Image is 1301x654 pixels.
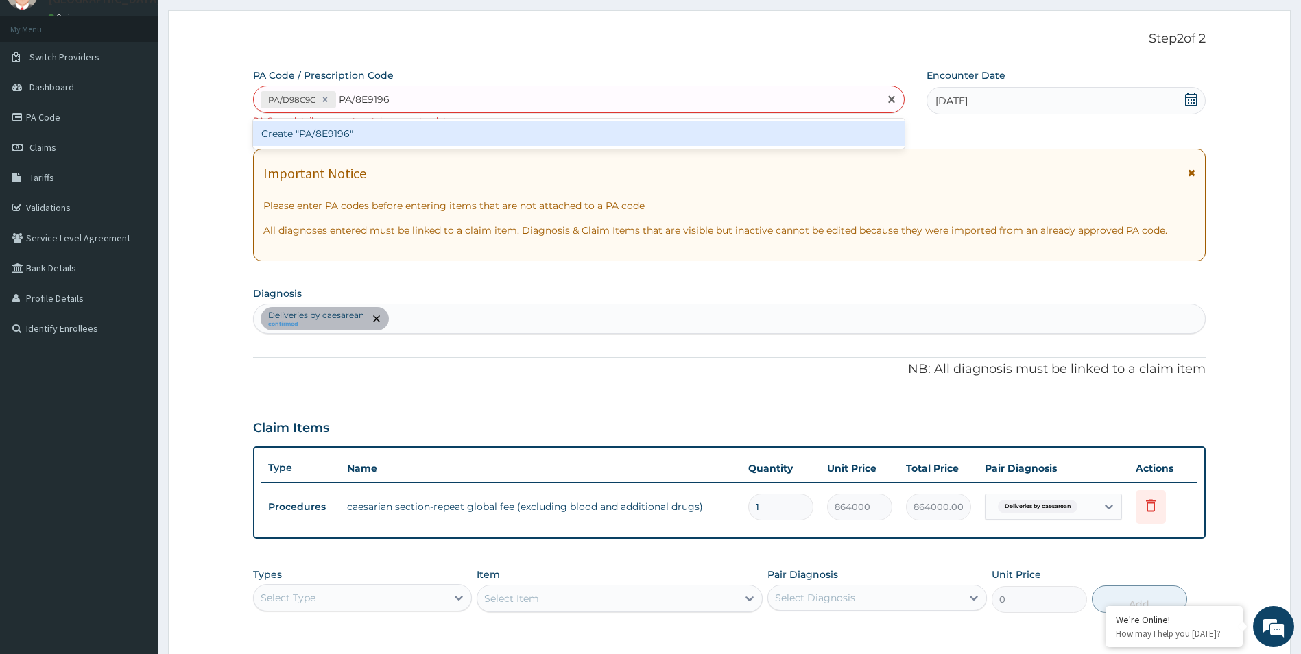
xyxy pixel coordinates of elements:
span: Deliveries by caesarean [998,500,1077,513]
h3: Claim Items [253,421,329,436]
a: Online [48,12,81,22]
p: How may I help you today? [1116,628,1232,640]
span: remove selection option [370,313,383,325]
span: Tariffs [29,171,54,184]
label: Unit Price [992,568,1041,581]
p: All diagnoses entered must be linked to a claim item. Diagnosis & Claim Items that are visible bu... [263,223,1196,237]
p: Please enter PA codes before entering items that are not attached to a PA code [263,199,1196,213]
small: confirmed [268,321,364,328]
h1: Important Notice [263,166,366,181]
small: PA Code details does not match encounter date. [253,115,453,125]
th: Name [340,455,742,482]
label: Encounter Date [927,69,1005,82]
button: Add [1092,585,1187,613]
img: d_794563401_company_1708531726252_794563401 [25,69,56,103]
p: Deliveries by caesarean [268,310,364,321]
div: Select Diagnosis [775,591,855,605]
p: NB: All diagnosis must be linked to a claim item [253,361,1206,378]
div: Select Type [261,591,315,605]
th: Quantity [741,455,820,482]
td: caesarian section-repeat global fee (excluding blood and additional drugs) [340,493,742,520]
span: [DATE] [935,94,968,108]
div: Chat with us now [71,77,230,95]
div: PA/D98C9C [264,92,318,108]
div: We're Online! [1116,614,1232,626]
th: Type [261,455,340,481]
div: Minimize live chat window [225,7,258,40]
span: We're online! [80,173,189,311]
label: PA Code / Prescription Code [253,69,394,82]
th: Pair Diagnosis [978,455,1129,482]
th: Actions [1129,455,1197,482]
th: Unit Price [820,455,899,482]
td: Procedures [261,494,340,520]
span: Dashboard [29,81,74,93]
span: Switch Providers [29,51,99,63]
label: Types [253,569,282,581]
span: Claims [29,141,56,154]
th: Total Price [899,455,978,482]
div: Create "PA/8E9196" [253,121,905,146]
label: Pair Diagnosis [767,568,838,581]
textarea: Type your message and hit 'Enter' [7,374,261,422]
p: Step 2 of 2 [253,32,1206,47]
label: Item [477,568,500,581]
label: Diagnosis [253,287,302,300]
